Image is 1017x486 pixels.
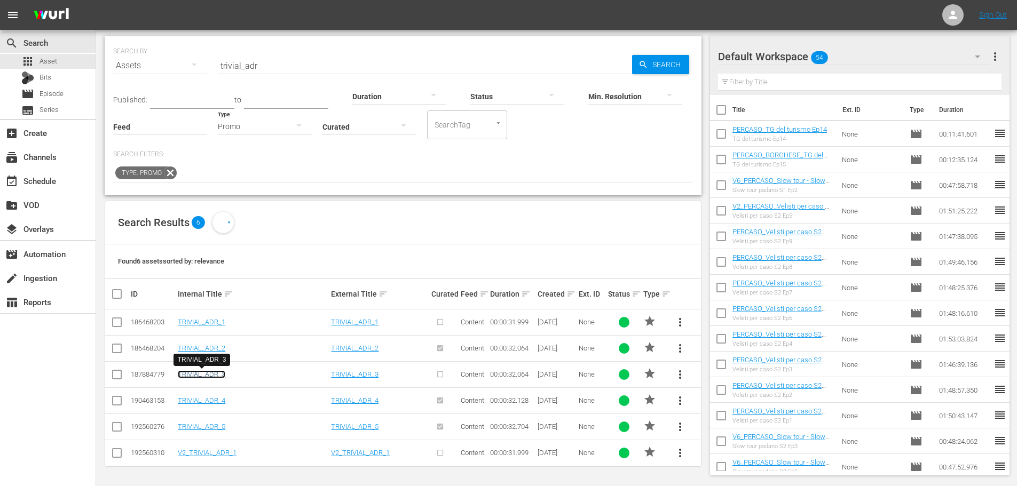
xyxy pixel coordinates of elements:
a: TRIVIAL_ADR_1 [178,318,225,326]
span: 54 [811,46,828,69]
div: Velisti per caso S2 Ep6 [732,315,833,322]
div: Default Workspace [718,42,990,71]
span: Content [461,423,484,431]
span: Published: [113,95,147,104]
a: PERCASO_Velisti per caso S2 Ep6 [732,305,826,321]
div: Bits [21,71,34,84]
td: None [838,300,906,326]
span: Content [461,449,484,457]
div: [DATE] [538,423,575,431]
a: PERCASO_Velisti per caso S2 Ep1 [732,407,826,423]
div: Slow tour padano S1 Ep2 [732,187,833,194]
span: Episode [910,307,923,320]
div: Velisti per caso S2 Ep2 [732,392,833,399]
td: None [838,224,906,249]
td: None [838,403,906,428]
button: more_vert [667,440,693,466]
a: TRIVIAL_ADR_5 [331,423,379,431]
div: Velisti per caso S2 Ep8 [732,264,833,270]
span: Episode [910,256,923,268]
button: more_vert [667,336,693,361]
span: Content [461,370,484,378]
div: Duration [490,288,534,300]
td: 01:53:03.824 [935,326,994,352]
a: PERCASO_Velisti per caso S2 Ep7 [732,279,826,295]
span: reorder [994,127,1006,140]
span: Episode [910,435,923,448]
span: Episode [910,230,923,243]
span: reorder [994,255,1006,268]
span: more_vert [674,316,687,329]
span: Episode [910,281,923,294]
a: V2_TRIVIAL_ADR_1 [178,449,236,457]
div: 00:00:31.999 [490,449,534,457]
a: PERCASO_Velisti per caso S2 Ep2 [732,381,826,397]
span: reorder [994,383,1006,396]
span: reorder [994,153,1006,165]
span: Ingestion [5,272,18,285]
td: 00:48:24.062 [935,428,994,454]
span: to [234,95,241,104]
td: 01:48:25.376 [935,275,994,300]
span: Found 6 assets sorted by: relevance [118,257,224,265]
span: Episode [910,332,923,345]
a: TRIVIAL_ADR_2 [331,344,379,352]
th: Ext. ID [836,95,904,125]
span: more_vert [989,50,1002,63]
span: reorder [994,357,1006,370]
span: Reports [5,296,18,309]
button: more_vert [667,414,693,440]
span: Episode [910,460,923,473]
div: 187884779 [131,370,175,378]
a: V2_TRIVIAL_ADR_1 [331,449,390,457]
td: None [838,352,906,377]
div: 186468203 [131,318,175,326]
span: sort [379,289,388,299]
span: Content [461,344,484,352]
div: ID [131,290,175,298]
span: Bits [40,72,51,83]
div: Slow tour padano S2 Ep3 [732,443,833,450]
span: reorder [994,306,1006,319]
div: 00:00:32.064 [490,370,534,378]
div: TRIVIAL_ADR_3 [178,355,226,364]
a: Sign Out [979,11,1007,19]
div: [DATE] [538,370,575,378]
div: Velisti per caso S2 Ep7 [732,289,833,296]
span: Episode [21,87,34,100]
a: PERCASO_Velisti per caso S2 Ep3 [732,356,826,372]
span: Episode [910,179,923,192]
span: PROMO [643,419,656,432]
td: 01:47:38.095 [935,224,994,249]
a: PERCASO_Velisti per caso S2 Ep8 [732,253,826,269]
a: PERCASO_Velisti per caso S2 Ep4 [732,330,826,346]
span: sort [521,289,531,299]
td: None [838,454,906,480]
td: 00:11:41.601 [935,121,994,147]
th: Type [903,95,933,125]
p: Search Filters: [113,150,693,159]
div: 00:00:32.704 [490,423,534,431]
a: V6_PERCASO_Slow tour - Slow tour padano S2 Ep3 [732,433,830,449]
td: None [838,121,906,147]
span: sort [661,289,671,299]
span: reorder [994,178,1006,191]
span: more_vert [674,368,687,381]
td: 01:48:57.350 [935,377,994,403]
span: menu [6,9,19,21]
td: 01:51:25.222 [935,198,994,224]
span: reorder [994,229,1006,242]
span: reorder [994,281,1006,293]
div: Curated [431,290,458,298]
div: TG del turismo Ep15 [732,161,833,168]
span: Search Results [118,216,190,229]
a: PERCASO_Velisti per caso S2 Ep9 [732,228,826,244]
span: Overlays [5,223,18,236]
div: 190463153 [131,396,175,404]
div: 192560276 [131,423,175,431]
div: [DATE] [538,344,575,352]
span: reorder [994,204,1006,217]
div: Promo [218,111,312,141]
a: V2_PERCASO_Velisti per caso S2 Ep5 [732,202,833,218]
span: Episode [910,384,923,396]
